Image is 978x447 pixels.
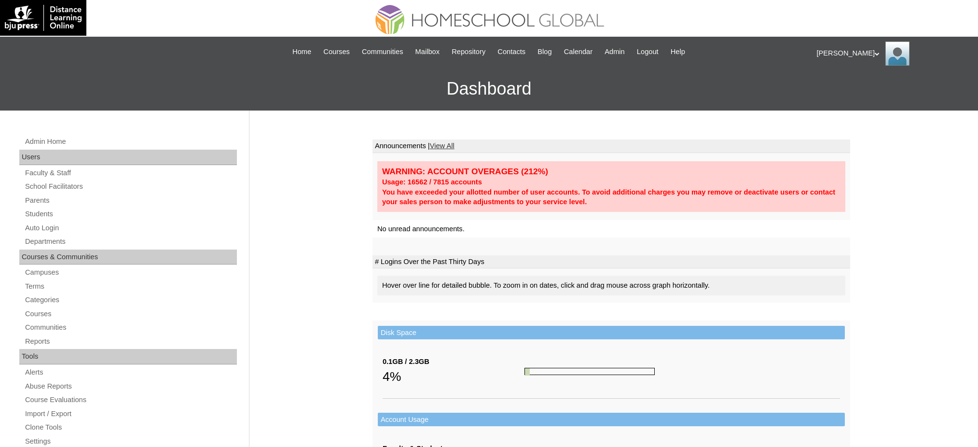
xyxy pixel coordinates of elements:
span: Home [292,46,311,57]
a: Communities [24,321,237,334]
a: Blog [533,46,556,57]
a: Contacts [493,46,530,57]
a: Abuse Reports [24,380,237,392]
a: Terms [24,280,237,293]
a: Courses [24,308,237,320]
a: Parents [24,195,237,207]
td: Account Usage [378,413,845,427]
span: Mailbox [415,46,440,57]
a: Courses [318,46,355,57]
span: Contacts [497,46,525,57]
a: Mailbox [411,46,445,57]
a: Calendar [559,46,597,57]
div: Hover over line for detailed bubble. To zoom in on dates, click and drag mouse across graph horiz... [377,276,845,295]
a: Departments [24,236,237,248]
div: 4% [383,367,524,386]
div: [PERSON_NAME] [817,42,969,66]
span: Logout [637,46,659,57]
div: WARNING: ACCOUNT OVERAGES (212%) [382,166,840,177]
strong: Usage: 16562 / 7815 accounts [382,178,482,186]
a: Course Evaluations [24,394,237,406]
a: Repository [447,46,490,57]
a: Clone Tools [24,421,237,433]
td: # Logins Over the Past Thirty Days [372,255,850,269]
h3: Dashboard [5,67,973,111]
div: 0.1GB / 2.3GB [383,357,524,367]
a: Students [24,208,237,220]
td: No unread announcements. [372,220,850,238]
a: Alerts [24,366,237,378]
td: Disk Space [378,326,845,340]
a: Import / Export [24,408,237,420]
a: Auto Login [24,222,237,234]
span: Admin [605,46,625,57]
a: Help [666,46,690,57]
a: Faculty & Staff [24,167,237,179]
img: logo-white.png [5,5,82,31]
a: View All [430,142,455,150]
span: Calendar [564,46,592,57]
div: Tools [19,349,237,364]
a: Communities [357,46,408,57]
a: Reports [24,335,237,348]
a: Admin [600,46,630,57]
a: Home [288,46,316,57]
div: Courses & Communities [19,250,237,265]
span: Help [671,46,685,57]
td: Announcements | [372,140,850,153]
img: Ariane Ebuen [885,42,909,66]
a: Logout [632,46,663,57]
span: Courses [323,46,350,57]
span: Repository [452,46,485,57]
a: Campuses [24,266,237,279]
div: You have exceeded your allotted number of user accounts. To avoid additional charges you may remo... [382,187,840,207]
a: Admin Home [24,136,237,148]
a: Categories [24,294,237,306]
a: School Facilitators [24,181,237,193]
span: Blog [537,46,551,57]
div: Users [19,150,237,165]
span: Communities [362,46,403,57]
